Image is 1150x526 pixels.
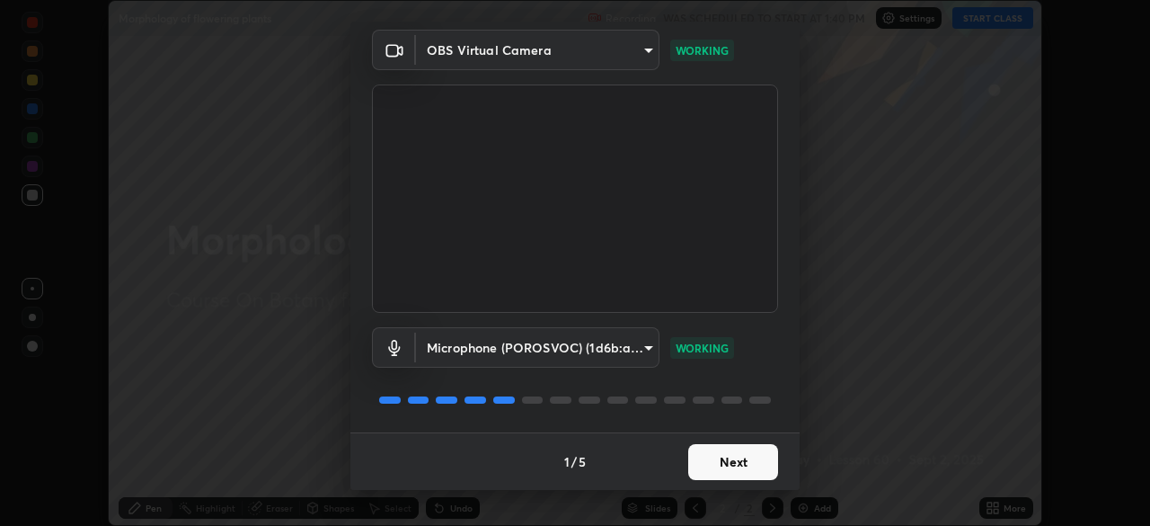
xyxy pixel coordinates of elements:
div: OBS Virtual Camera [416,327,659,368]
p: WORKING [676,42,729,58]
h4: 5 [579,452,586,471]
button: Next [688,444,778,480]
div: OBS Virtual Camera [416,30,659,70]
h4: / [571,452,577,471]
h4: 1 [564,452,570,471]
p: WORKING [676,340,729,356]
